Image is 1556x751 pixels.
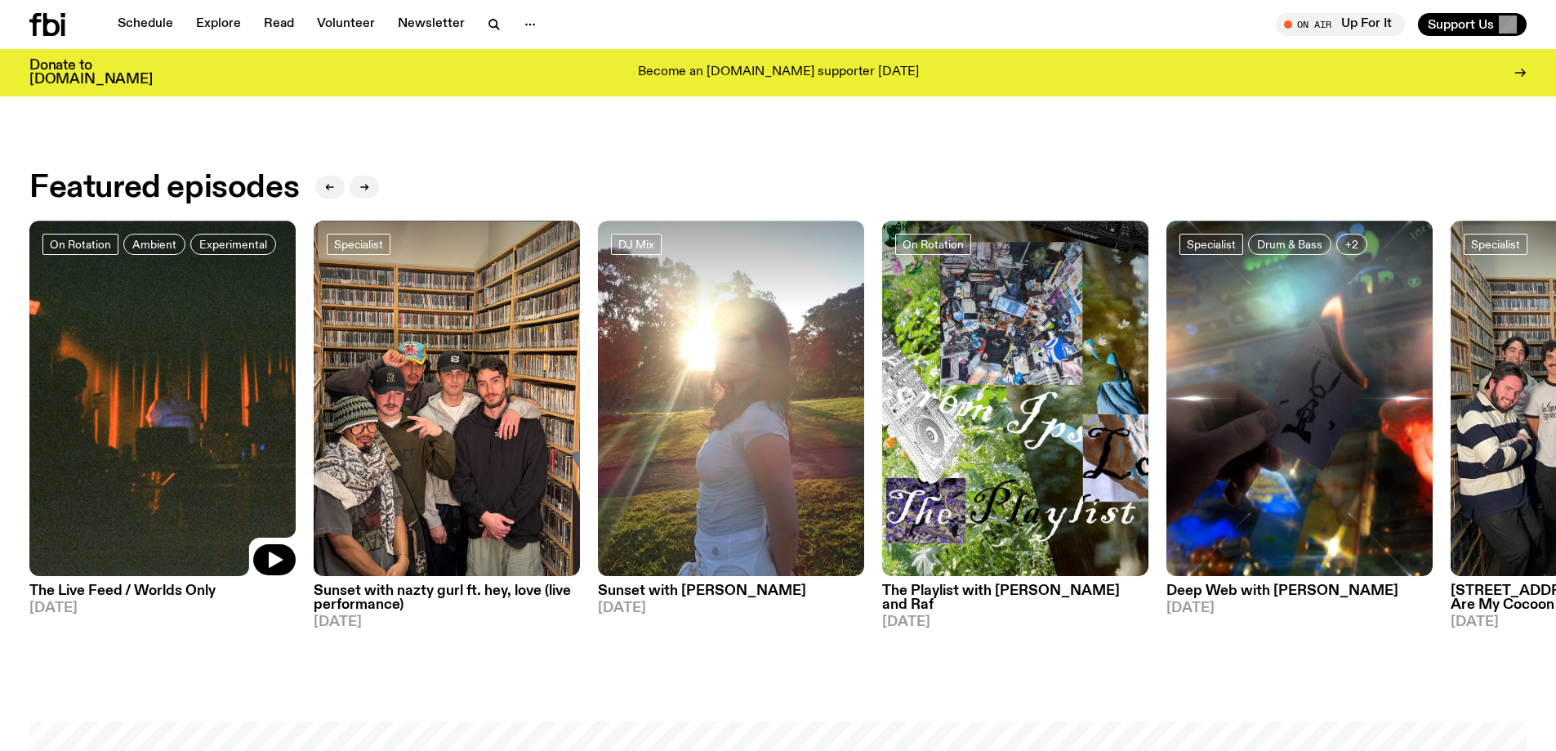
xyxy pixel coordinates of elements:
a: Experimental [190,234,276,255]
span: Experimental [199,239,267,251]
span: Specialist [1187,239,1236,251]
span: On Rotation [50,239,111,251]
span: Specialist [334,239,383,251]
span: [DATE] [29,601,296,615]
a: Schedule [108,13,183,36]
a: Sunset with [PERSON_NAME][DATE] [598,576,864,615]
span: Tune in live [1294,18,1397,30]
h3: The Live Feed / Worlds Only [29,584,296,598]
button: Support Us [1418,13,1527,36]
span: Drum & Bass [1257,239,1322,251]
h3: Deep Web with [PERSON_NAME] [1166,584,1433,598]
img: A grainy film image of shadowy band figures on stage, with red light behind them [29,221,296,576]
a: Sunset with nazty gurl ft. hey, love (live performance)[DATE] [314,576,580,629]
a: Ambient [123,234,185,255]
a: On Rotation [42,234,118,255]
span: Ambient [132,239,176,251]
h3: Sunset with [PERSON_NAME] [598,584,864,598]
p: Become an [DOMAIN_NAME] supporter [DATE] [638,65,919,80]
h2: Featured episodes [29,173,299,203]
a: Read [254,13,304,36]
a: Deep Web with [PERSON_NAME][DATE] [1166,576,1433,615]
a: Specialist [327,234,390,255]
h3: Donate to [DOMAIN_NAME] [29,59,153,87]
a: Newsletter [388,13,475,36]
span: [DATE] [314,615,580,629]
h3: The Playlist with [PERSON_NAME] and Raf [882,584,1148,612]
h3: Sunset with nazty gurl ft. hey, love (live performance) [314,584,580,612]
a: The Live Feed / Worlds Only[DATE] [29,576,296,615]
button: On AirUp For It [1276,13,1405,36]
a: On Rotation [895,234,971,255]
a: DJ Mix [611,234,662,255]
a: Specialist [1464,234,1527,255]
a: Volunteer [307,13,385,36]
span: +2 [1345,239,1358,251]
span: On Rotation [903,239,964,251]
a: Specialist [1179,234,1243,255]
span: DJ Mix [618,239,654,251]
span: [DATE] [598,601,864,615]
span: [DATE] [882,615,1148,629]
span: [DATE] [1166,601,1433,615]
span: Specialist [1471,239,1520,251]
span: Support Us [1428,17,1494,32]
a: Explore [186,13,251,36]
a: The Playlist with [PERSON_NAME] and Raf[DATE] [882,576,1148,629]
button: +2 [1336,234,1367,255]
a: Drum & Bass [1248,234,1331,255]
